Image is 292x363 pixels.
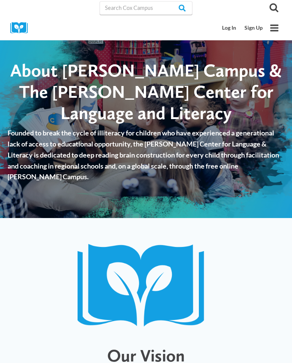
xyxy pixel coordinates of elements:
nav: Secondary Mobile Navigation [218,21,267,35]
input: Search Cox Campus [100,1,192,15]
button: Open menu [267,21,282,35]
span: About [PERSON_NAME] Campus & The [PERSON_NAME] Center for Language and Literacy [10,59,282,124]
a: Sign Up [240,21,267,35]
a: Log In [218,21,241,35]
img: CoxCampus-Logo_Book only [78,244,214,330]
p: Founded to break the cycle of illiteracy for children who have experienced a generational lack of... [8,127,284,182]
img: Cox Campus [10,22,33,34]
